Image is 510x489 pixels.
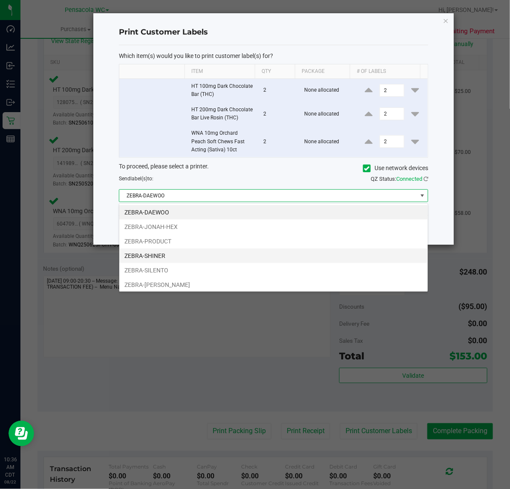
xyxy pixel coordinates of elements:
li: ZEBRA-PRODUCT [119,234,428,249]
th: Qty [255,64,295,79]
td: None allocated [300,102,356,126]
iframe: Resource center [9,421,34,446]
td: HT 200mg Dark Chocolate Bar Live Rosin (THC) [186,102,258,126]
div: To proceed, please select a printer. [112,162,435,175]
td: None allocated [300,126,356,157]
span: ZEBRA-DAEWOO [119,190,417,202]
td: WNA 10mg Orchard Peach Soft Chews Fast Acting (Sativa) 10ct [186,126,258,157]
li: ZEBRA-[PERSON_NAME] [119,278,428,292]
td: 2 [258,79,299,102]
span: label(s) [130,176,147,182]
li: ZEBRA-SILENTO [119,263,428,278]
th: # of labels [350,64,420,79]
li: ZEBRA-DAEWOO [119,205,428,220]
span: Connected [396,176,422,182]
td: HT 100mg Dark Chocolate Bar (THC) [186,79,258,102]
span: Send to: [119,176,153,182]
td: None allocated [300,79,356,102]
li: ZEBRA-JONAH-HEX [119,220,428,234]
th: Item [184,64,255,79]
td: 2 [258,126,299,157]
th: Package [295,64,350,79]
span: QZ Status: [371,176,428,182]
label: Use network devices [363,164,428,173]
td: 2 [258,102,299,126]
p: Which item(s) would you like to print customer label(s) for? [119,52,428,60]
li: ZEBRA-SHINER [119,249,428,263]
h4: Print Customer Labels [119,27,428,38]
